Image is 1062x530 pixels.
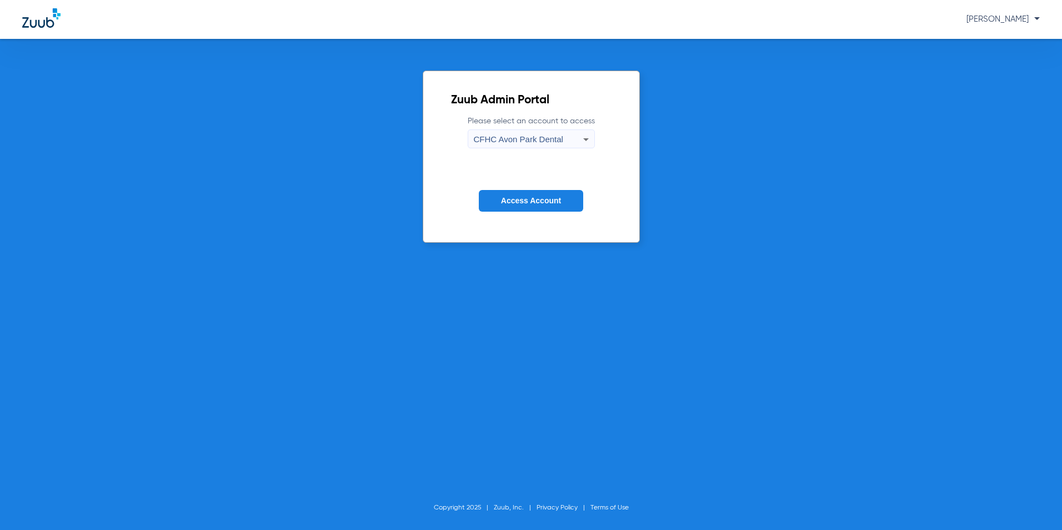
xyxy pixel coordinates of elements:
[468,116,595,148] label: Please select an account to access
[966,15,1040,23] span: [PERSON_NAME]
[590,504,629,511] a: Terms of Use
[537,504,578,511] a: Privacy Policy
[479,190,583,212] button: Access Account
[434,502,494,513] li: Copyright 2025
[474,134,563,144] span: CFHC Avon Park Dental
[22,8,61,28] img: Zuub Logo
[494,502,537,513] li: Zuub, Inc.
[451,95,612,106] h2: Zuub Admin Portal
[501,196,561,205] span: Access Account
